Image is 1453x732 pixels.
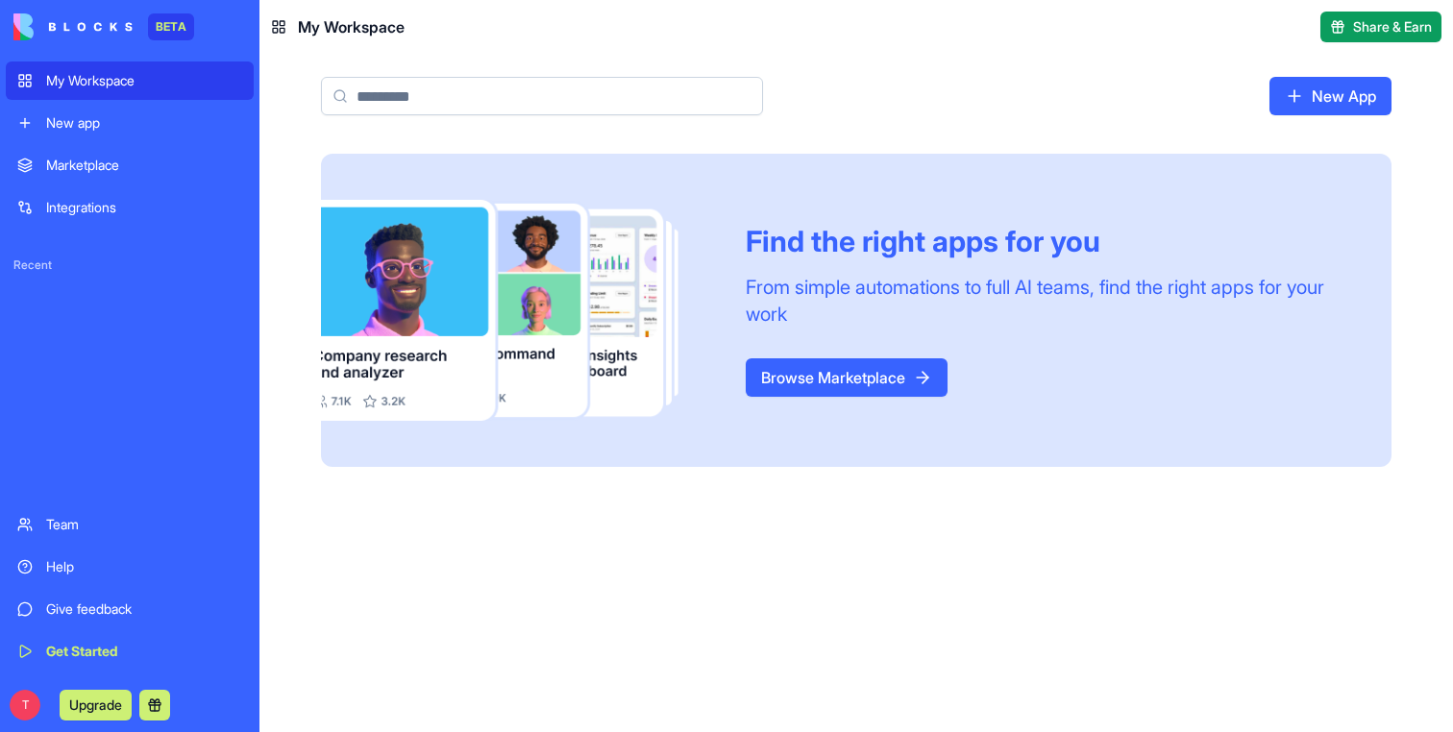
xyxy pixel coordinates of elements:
[46,515,242,534] div: Team
[46,113,242,133] div: New app
[6,632,254,671] a: Get Started
[1320,12,1441,42] button: Share & Earn
[148,13,194,40] div: BETA
[6,188,254,227] a: Integrations
[321,200,715,421] img: Frame_181_egmpey.png
[6,590,254,628] a: Give feedback
[46,557,242,576] div: Help
[13,13,194,40] a: BETA
[6,146,254,184] a: Marketplace
[298,15,405,38] span: My Workspace
[1269,77,1391,115] a: New App
[746,274,1345,328] div: From simple automations to full AI teams, find the right apps for your work
[6,548,254,586] a: Help
[46,71,242,90] div: My Workspace
[60,690,132,720] button: Upgrade
[60,695,132,714] a: Upgrade
[6,104,254,142] a: New app
[46,599,242,619] div: Give feedback
[746,358,948,397] a: Browse Marketplace
[10,690,40,720] span: T
[46,198,242,217] div: Integrations
[746,224,1345,258] div: Find the right apps for you
[46,156,242,175] div: Marketplace
[6,257,254,273] span: Recent
[1353,17,1432,37] span: Share & Earn
[13,13,133,40] img: logo
[6,505,254,544] a: Team
[6,61,254,100] a: My Workspace
[46,642,242,661] div: Get Started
